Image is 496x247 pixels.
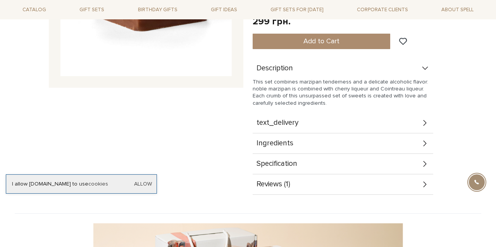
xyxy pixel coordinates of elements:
a: About Spell [438,4,477,16]
a: Catalog [19,4,49,16]
div: I allow [DOMAIN_NAME] to use [6,181,157,187]
button: Add to Cart [253,34,390,49]
div: 299 грн. [253,15,291,27]
a: cookies [88,181,108,187]
span: Add to Cart [303,37,339,45]
p: This set combines marzipan tenderness and a delicate alcoholic flavor: noble marzipan is combined... [253,78,433,107]
span: text_delivery [257,119,298,126]
span: Ingredients [257,140,293,147]
span: Specification [257,160,297,167]
a: Gift sets [76,4,107,16]
a: Gift sets for [DATE] [267,3,326,16]
a: Birthday gifts [135,4,181,16]
a: Corporate clients [354,3,411,16]
span: Reviews (1) [257,181,290,188]
span: Description [257,65,293,72]
a: Gift ideas [208,4,240,16]
a: Allow [134,181,152,187]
